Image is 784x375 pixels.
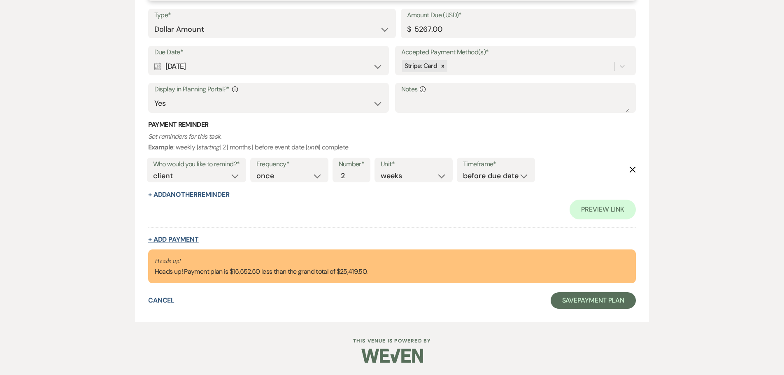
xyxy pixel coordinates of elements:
label: Type* [154,9,390,21]
label: Who would you like to remind?* [153,158,240,170]
label: Amount Due (USD)* [407,9,630,21]
p: : weekly | | 2 | months | before event date | | complete [148,131,636,152]
b: Example [148,143,174,151]
div: [DATE] [154,58,383,75]
button: + AddAnotherReminder [148,191,230,198]
label: Unit* [381,158,447,170]
img: Weven Logo [361,341,423,370]
label: Accepted Payment Method(s)* [401,47,630,58]
div: Heads up! Payment plan is $15,552.50 less than the grand total of $25,419.50. [155,256,368,277]
label: Number* [339,158,365,170]
i: until [307,143,319,151]
button: SavePayment Plan [551,292,636,309]
label: Notes [401,84,630,95]
i: starting [198,143,219,151]
label: Frequency* [256,158,322,170]
span: Stripe: Card [405,62,437,70]
label: Display in Planning Portal?* [154,84,383,95]
div: $ [407,24,411,35]
button: + Add Payment [148,236,199,243]
a: Preview Link [570,200,636,219]
button: Cancel [148,297,175,304]
h3: Payment Reminder [148,120,636,129]
label: Timeframe* [463,158,529,170]
label: Due Date* [154,47,383,58]
i: Set reminders for this task. [148,132,221,141]
p: Heads up! [155,256,368,267]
